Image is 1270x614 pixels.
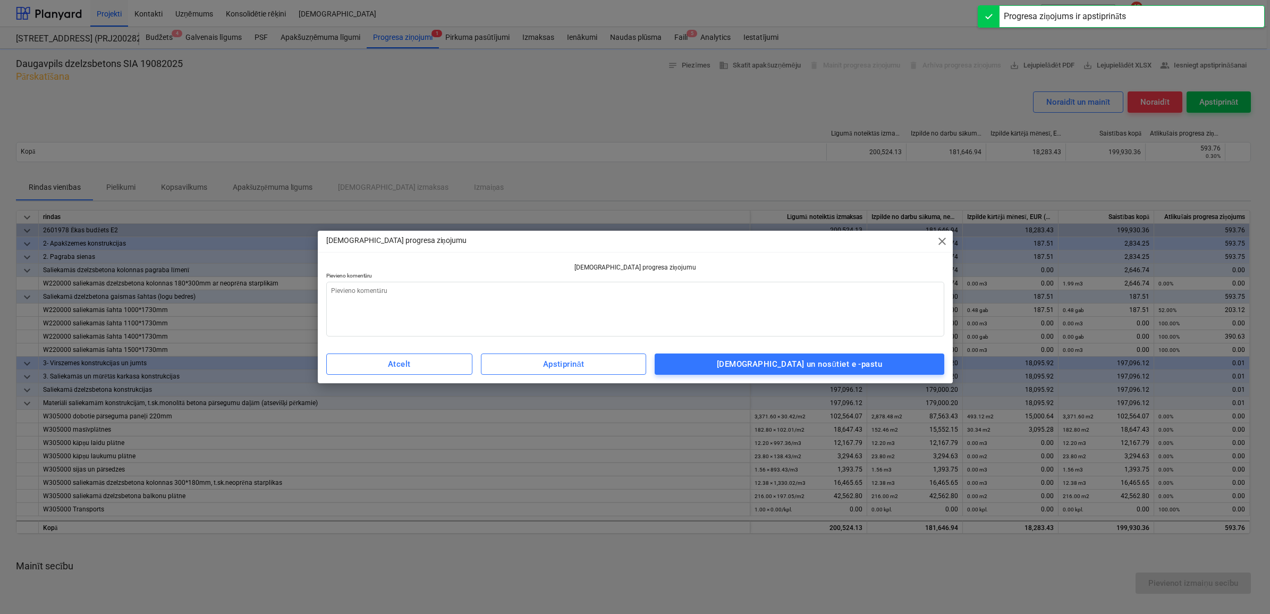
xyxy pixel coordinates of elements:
button: [DEMOGRAPHIC_DATA] un nosūtiet e -pastu [655,354,944,375]
p: [DEMOGRAPHIC_DATA] progresa ziņojumu [326,263,944,272]
div: Progresa ziņojums ir apstiprināts [1004,10,1126,23]
div: [DEMOGRAPHIC_DATA] un nosūtiet e -pastu [717,357,882,371]
p: [DEMOGRAPHIC_DATA] progresa ziņojumu [326,235,467,246]
span: close [936,235,949,248]
button: Apstiprināt [481,354,646,375]
div: Apstiprināt [543,357,585,371]
button: Atcelt [326,354,473,375]
p: Pievieno komentāru [326,272,944,281]
div: Atcelt [388,357,411,371]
